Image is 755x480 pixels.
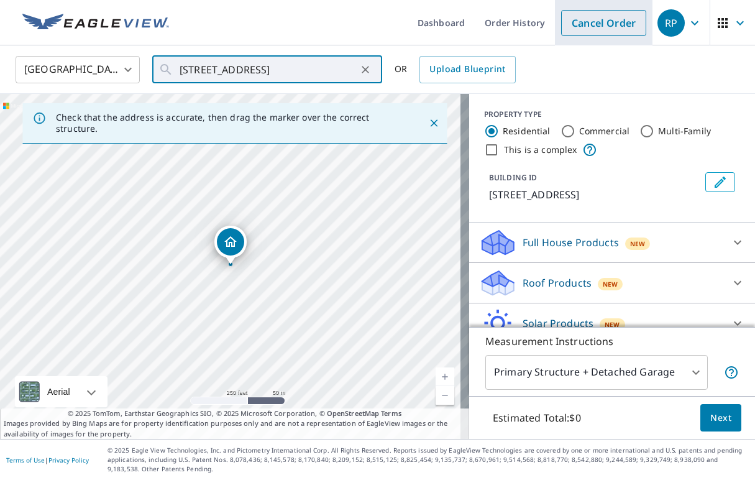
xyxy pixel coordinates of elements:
[419,56,515,83] a: Upload Blueprint
[503,125,551,137] label: Residential
[479,268,745,298] div: Roof ProductsNew
[15,376,108,407] div: Aerial
[327,408,379,418] a: OpenStreetMap
[357,61,374,78] button: Clear
[479,228,745,257] div: Full House ProductsNew
[56,112,406,134] p: Check that the address is accurate, then drag the marker over the correct structure.
[180,52,357,87] input: Search by address or latitude-longitude
[6,456,89,464] p: |
[504,144,577,156] label: This is a complex
[22,14,169,32] img: EV Logo
[6,456,45,464] a: Terms of Use
[395,56,516,83] div: OR
[426,115,442,131] button: Close
[16,52,140,87] div: [GEOGRAPHIC_DATA]
[483,404,591,432] p: Estimated Total: $0
[579,125,630,137] label: Commercial
[724,365,739,380] span: Your report will include the primary structure and a detached garage if one exists.
[485,334,739,349] p: Measurement Instructions
[43,376,74,407] div: Aerial
[479,308,745,338] div: Solar ProductsNew
[561,10,646,36] a: Cancel Order
[523,275,592,290] p: Roof Products
[214,226,247,264] div: Dropped pin, building 1, Residential property, 2516 Glenmorrie Dr Lake Oswego, OR 97034
[605,320,620,330] span: New
[710,410,731,426] span: Next
[603,279,618,289] span: New
[436,367,454,386] a: Current Level 17, Zoom In
[485,355,708,390] div: Primary Structure + Detached Garage
[630,239,645,249] span: New
[436,386,454,405] a: Current Level 17, Zoom Out
[489,187,700,202] p: [STREET_ADDRESS]
[658,125,711,137] label: Multi-Family
[429,62,505,77] span: Upload Blueprint
[523,316,593,331] p: Solar Products
[523,235,619,250] p: Full House Products
[68,408,401,419] span: © 2025 TomTom, Earthstar Geographics SIO, © 2025 Microsoft Corporation, ©
[705,172,735,192] button: Edit building 1
[108,446,749,474] p: © 2025 Eagle View Technologies, Inc. and Pictometry International Corp. All Rights Reserved. Repo...
[484,109,740,120] div: PROPERTY TYPE
[381,408,401,418] a: Terms
[489,172,537,183] p: BUILDING ID
[700,404,741,432] button: Next
[657,9,685,37] div: RP
[48,456,89,464] a: Privacy Policy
